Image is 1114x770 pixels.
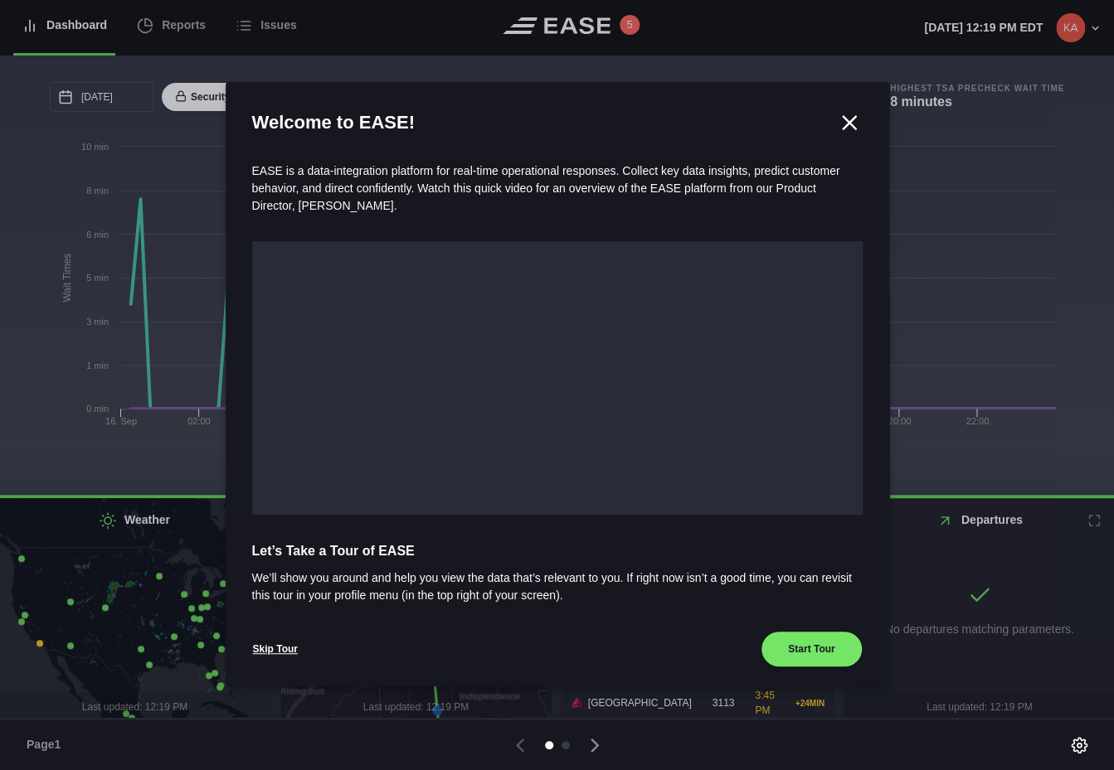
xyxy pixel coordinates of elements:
span: EASE is a data-integration platform for real-time operational responses. Collect key data insight... [252,164,840,212]
h2: Welcome to EASE! [252,109,836,136]
button: Skip Tour [252,631,299,667]
span: We’ll show you around and help you view the data that’s relevant to you. If right now isn’t a goo... [252,569,863,604]
iframe: onboarding [252,241,863,515]
button: Start Tour [761,631,862,667]
span: Let’s Take a Tour of EASE [252,541,863,561]
span: Page 1 [27,736,68,753]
